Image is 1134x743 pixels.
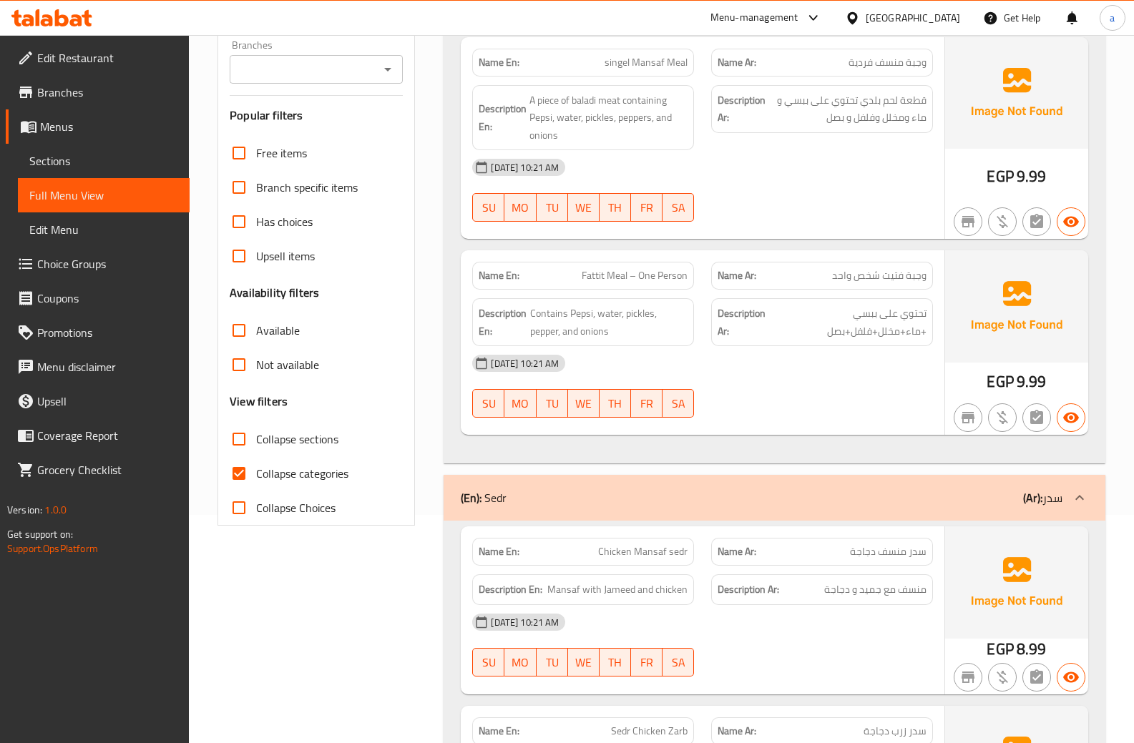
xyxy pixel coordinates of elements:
[510,652,530,673] span: MO
[6,350,190,384] a: Menu disclaimer
[568,193,600,222] button: WE
[378,59,398,79] button: Open
[774,305,927,340] span: تحتوي على ببسي +ماء+مخلل+فلفل+بصل
[605,393,625,414] span: TH
[547,581,688,599] span: Mansaf with Jameed and chicken
[574,652,594,673] span: WE
[718,305,771,340] strong: Description Ar:
[988,403,1017,432] button: Purchased item
[6,75,190,109] a: Branches
[600,648,631,676] button: TH
[864,724,927,739] span: سدر زرب دجاجة
[832,268,927,283] span: وجبة فتيت شخص واحد
[444,31,1105,464] div: (En): Meals(Ar):وجبات
[574,393,594,414] span: WE
[256,213,313,230] span: Has choices
[542,393,562,414] span: TU
[18,212,190,247] a: Edit Menu
[256,144,307,162] span: Free items
[479,544,519,559] strong: Name En:
[44,501,67,519] span: 1.0.0
[611,724,688,739] span: Sedr Chicken Zarb
[1017,368,1047,395] span: 9.99
[37,84,178,101] span: Branches
[637,652,657,673] span: FR
[6,41,190,75] a: Edit Restaurant
[537,648,568,676] button: TU
[945,37,1088,149] img: Ae5nvW7+0k+MAAAAAElFTkSuQmCC
[663,193,694,222] button: SA
[530,305,688,340] span: Contains Pepsi, water, pickles, pepper, and onions
[537,389,568,418] button: TU
[40,118,178,135] span: Menus
[37,290,178,307] span: Coupons
[718,581,779,599] strong: Description Ar:
[568,389,600,418] button: WE
[230,107,403,124] h3: Popular filters
[718,544,756,559] strong: Name Ar:
[472,389,504,418] button: SU
[987,162,1013,190] span: EGP
[6,453,190,487] a: Grocery Checklist
[37,255,178,272] span: Choice Groups
[37,49,178,67] span: Edit Restaurant
[1057,403,1085,432] button: Available
[637,197,657,218] span: FR
[1017,635,1047,663] span: 8.99
[485,357,564,370] span: [DATE] 10:21 AM
[849,55,927,70] span: وجبة منسف فردية
[7,525,73,543] span: Get support on:
[954,403,982,432] button: Not branch specific item
[444,475,1105,521] div: (En): Sedr(Ar):سدر
[542,197,562,218] span: TU
[850,544,927,559] span: سدر منسف دجاجة
[18,178,190,212] a: Full Menu View
[1022,663,1051,692] button: Not has choices
[6,384,190,418] a: Upsell
[461,489,507,506] p: Sedr
[718,724,756,739] strong: Name Ar:
[256,499,336,516] span: Collapse Choices
[574,197,594,218] span: WE
[568,648,600,676] button: WE
[718,268,756,283] strong: Name Ar:
[29,187,178,204] span: Full Menu View
[504,389,536,418] button: MO
[479,268,519,283] strong: Name En:
[866,10,960,26] div: [GEOGRAPHIC_DATA]
[37,393,178,410] span: Upsell
[542,652,562,673] span: TU
[479,305,527,340] strong: Description En:
[504,648,536,676] button: MO
[945,526,1088,638] img: Ae5nvW7+0k+MAAAAAElFTkSuQmCC
[637,393,657,414] span: FR
[472,648,504,676] button: SU
[37,461,178,478] span: Grocery Checklist
[18,144,190,178] a: Sections
[988,663,1017,692] button: Purchased item
[6,247,190,281] a: Choice Groups
[668,197,688,218] span: SA
[29,152,178,169] span: Sections
[256,465,348,482] span: Collapse categories
[510,197,530,218] span: MO
[718,92,766,127] strong: Description Ar:
[37,427,178,444] span: Coverage Report
[1023,489,1062,506] p: سدر
[600,389,631,418] button: TH
[479,652,499,673] span: SU
[1022,207,1051,236] button: Not has choices
[37,324,178,341] span: Promotions
[256,322,300,339] span: Available
[479,393,499,414] span: SU
[605,652,625,673] span: TH
[485,161,564,174] span: [DATE] 10:21 AM
[987,368,1013,395] span: EGP
[6,281,190,315] a: Coupons
[631,648,663,676] button: FR
[605,55,688,70] span: singel Mansaf Meal
[1017,162,1047,190] span: 9.99
[37,358,178,375] span: Menu disclaimer
[479,197,499,218] span: SU
[6,109,190,144] a: Menus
